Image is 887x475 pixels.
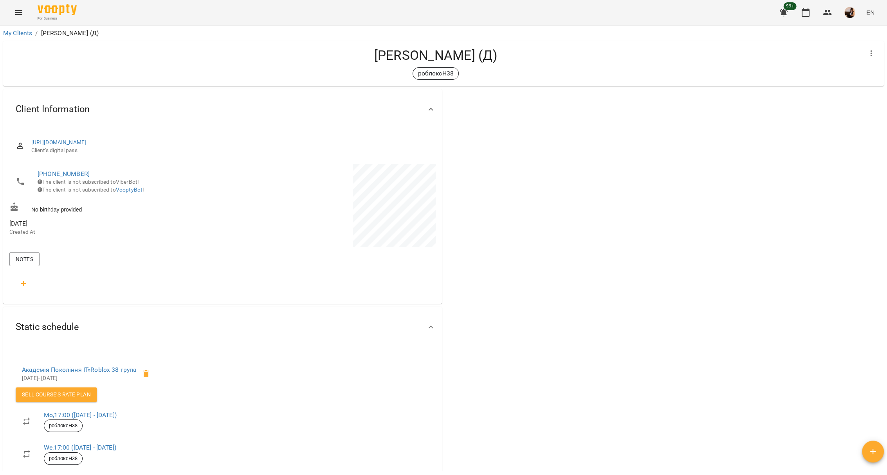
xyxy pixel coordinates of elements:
[44,452,83,465] div: роблоксН38
[3,29,32,37] a: My Clients
[3,29,884,38] nav: breadcrumb
[38,170,90,177] a: [PHONE_NUMBER]
[8,201,223,215] div: No birthday provided
[16,103,90,115] span: Client Information
[9,3,28,22] button: Menu
[22,390,91,399] span: Sell Course's Rate plan
[44,411,117,419] a: Mo,17:00 ([DATE] - [DATE])
[38,16,77,21] span: For Business
[9,228,221,236] p: Created At
[22,375,137,382] p: [DATE] - [DATE]
[38,4,77,15] img: Voopty Logo
[16,321,79,333] span: Static schedule
[44,444,116,451] a: We,17:00 ([DATE] - [DATE])
[22,366,137,373] a: Академія Покоління ІТ»Roblox 38 група
[784,2,797,10] span: 99+
[418,69,453,78] p: роблоксН38
[3,89,442,129] div: Client Information
[9,47,862,63] h4: [PERSON_NAME] (Д)
[16,255,33,264] span: Notes
[44,419,83,432] div: роблоксН38
[866,8,874,16] span: EN
[116,186,142,193] a: VooptyBot
[38,179,139,185] span: The client is not subscribed to ViberBot!
[844,7,855,18] img: f1c8304d7b699b11ef2dd1d838014dff.jpg
[413,67,458,80] div: роблоксН38
[44,455,82,462] span: роблоксН38
[35,29,38,38] li: /
[41,29,99,38] p: [PERSON_NAME] (Д)
[137,364,155,383] span: Delete the client from the group роблоксН38 of the course Roblox 38 група?
[3,307,442,347] div: Static schedule
[38,186,144,193] span: The client is not subscribed to !
[44,422,82,429] span: роблоксН38
[9,252,40,266] button: Notes
[31,139,87,145] a: [URL][DOMAIN_NAME]
[863,5,878,20] button: EN
[16,387,97,402] button: Sell Course's Rate plan
[31,147,429,154] span: Client's digital pass
[9,219,221,228] span: [DATE]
